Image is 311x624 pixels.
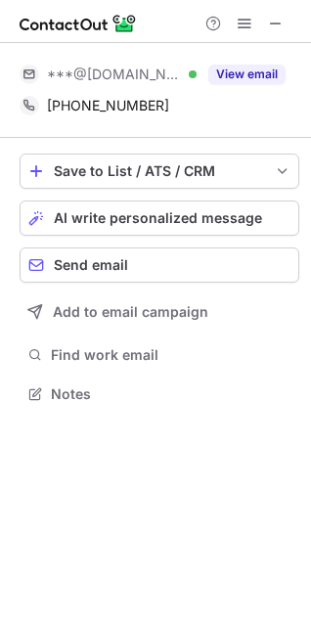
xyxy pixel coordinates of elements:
[20,201,299,236] button: AI write personalized message
[20,380,299,408] button: Notes
[20,341,299,369] button: Find work email
[47,97,169,114] span: [PHONE_NUMBER]
[20,294,299,330] button: Add to email campaign
[20,247,299,283] button: Send email
[208,65,286,84] button: Reveal Button
[47,66,182,83] span: ***@[DOMAIN_NAME]
[53,304,208,320] span: Add to email campaign
[20,154,299,189] button: save-profile-one-click
[54,257,128,273] span: Send email
[51,385,291,403] span: Notes
[54,210,262,226] span: AI write personalized message
[51,346,291,364] span: Find work email
[20,12,137,35] img: ContactOut v5.3.10
[54,163,265,179] div: Save to List / ATS / CRM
